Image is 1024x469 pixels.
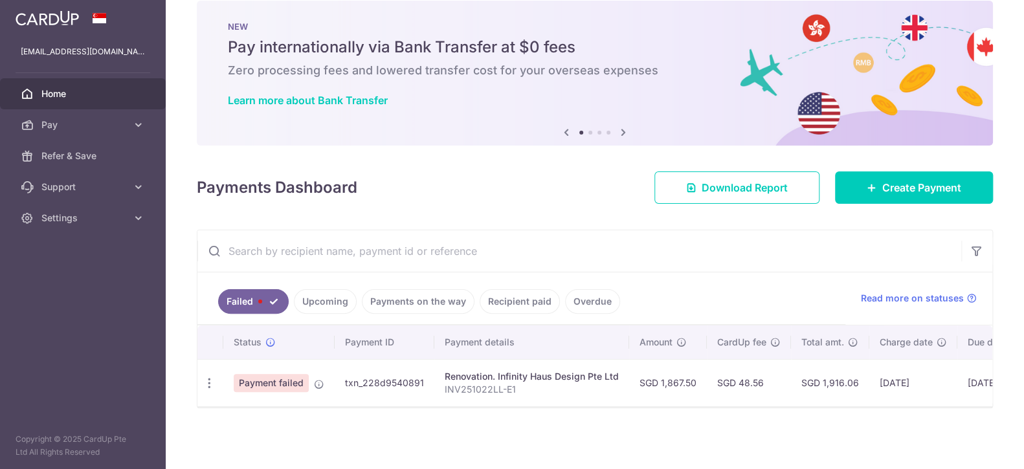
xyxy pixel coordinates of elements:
[41,87,127,100] span: Home
[228,37,962,58] h5: Pay internationally via Bank Transfer at $0 fees
[835,171,993,204] a: Create Payment
[16,10,79,26] img: CardUp
[717,336,766,349] span: CardUp fee
[791,359,869,406] td: SGD 1,916.06
[228,94,388,107] a: Learn more about Bank Transfer
[197,1,993,146] img: Bank transfer banner
[197,230,961,272] input: Search by recipient name, payment id or reference
[335,325,434,359] th: Payment ID
[197,176,357,199] h4: Payments Dashboard
[629,359,707,406] td: SGD 1,867.50
[228,63,962,78] h6: Zero processing fees and lowered transfer cost for your overseas expenses
[234,374,309,392] span: Payment failed
[565,289,620,314] a: Overdue
[640,336,673,349] span: Amount
[880,336,933,349] span: Charge date
[41,180,127,193] span: Support
[801,336,844,349] span: Total amt.
[861,292,964,305] span: Read more on statuses
[362,289,474,314] a: Payments on the way
[702,180,788,195] span: Download Report
[968,336,1007,349] span: Due date
[234,336,262,349] span: Status
[707,359,791,406] td: SGD 48.56
[335,359,434,406] td: txn_228d9540891
[654,171,819,204] a: Download Report
[41,212,127,224] span: Settings
[294,289,357,314] a: Upcoming
[41,149,127,162] span: Refer & Save
[218,289,289,314] a: Failed
[434,325,629,359] th: Payment details
[480,289,560,314] a: Recipient paid
[882,180,961,195] span: Create Payment
[869,359,957,406] td: [DATE]
[861,292,977,305] a: Read more on statuses
[445,370,619,383] div: Renovation. Infinity Haus Design Pte Ltd
[41,118,127,131] span: Pay
[228,21,962,32] p: NEW
[445,383,619,396] p: INV251022LL-E1
[21,45,145,58] p: [EMAIL_ADDRESS][DOMAIN_NAME]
